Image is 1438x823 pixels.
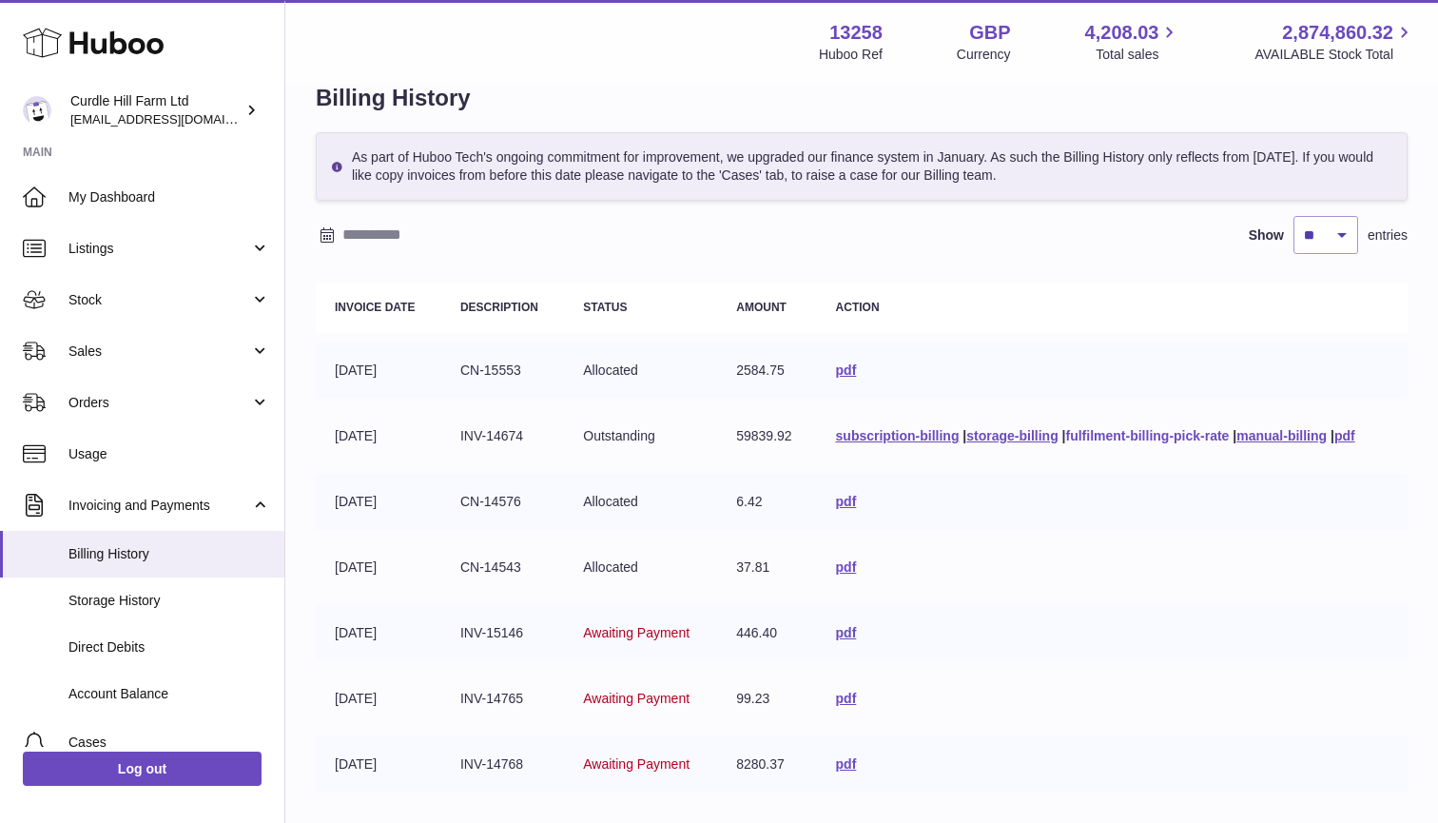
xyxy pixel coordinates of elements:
[1334,428,1355,443] a: pdf
[1236,428,1327,443] a: manual-billing
[717,343,816,399] td: 2584.75
[1233,428,1236,443] span: |
[441,605,564,661] td: INV-15146
[583,363,638,378] span: Allocated
[68,343,250,361] span: Sales
[70,92,242,128] div: Curdle Hill Farm Ltd
[836,756,857,772] a: pdf
[736,301,787,314] strong: Amount
[962,428,966,443] span: |
[316,736,441,793] td: [DATE]
[583,494,638,509] span: Allocated
[583,559,638,575] span: Allocated
[441,408,564,464] td: INV-14674
[717,408,816,464] td: 59839.92
[1085,20,1159,46] span: 4,208.03
[316,671,441,727] td: [DATE]
[23,96,51,125] img: will@diddlysquatfarmshop.com
[70,111,280,127] span: [EMAIL_ADDRESS][DOMAIN_NAME]
[829,20,883,46] strong: 13258
[1368,226,1408,245] span: entries
[68,592,270,610] span: Storage History
[1254,20,1415,64] a: 2,874,860.32 AVAILABLE Stock Total
[969,20,1010,46] strong: GBP
[335,301,415,314] strong: Invoice Date
[316,132,1408,201] div: As part of Huboo Tech's ongoing commitment for improvement, we upgraded our finance system in Jan...
[819,46,883,64] div: Huboo Ref
[836,691,857,706] a: pdf
[441,343,564,399] td: CN-15553
[717,605,816,661] td: 446.40
[836,559,857,575] a: pdf
[68,240,250,258] span: Listings
[316,408,441,464] td: [DATE]
[836,301,880,314] strong: Action
[441,736,564,793] td: INV-14768
[441,474,564,530] td: CN-14576
[836,494,857,509] a: pdf
[836,625,857,640] a: pdf
[68,188,270,206] span: My Dashboard
[23,752,262,786] a: Log out
[1085,20,1181,64] a: 4,208.03 Total sales
[957,46,1011,64] div: Currency
[966,428,1058,443] a: storage-billing
[460,301,538,314] strong: Description
[316,605,441,661] td: [DATE]
[836,428,960,443] a: subscription-billing
[316,83,1408,113] h1: Billing History
[1249,226,1284,245] label: Show
[316,343,441,399] td: [DATE]
[441,539,564,596] td: CN-14543
[68,497,250,515] span: Invoicing and Payments
[68,685,270,703] span: Account Balance
[68,445,270,463] span: Usage
[68,638,270,656] span: Direct Debits
[441,671,564,727] td: INV-14765
[68,291,250,309] span: Stock
[836,363,857,378] a: pdf
[717,736,816,793] td: 8280.37
[1062,428,1066,443] span: |
[316,539,441,596] td: [DATE]
[1282,20,1393,46] span: 2,874,860.32
[583,301,627,314] strong: Status
[583,756,690,772] span: Awaiting Payment
[1331,428,1334,443] span: |
[583,691,690,706] span: Awaiting Payment
[68,394,250,412] span: Orders
[1254,46,1415,64] span: AVAILABLE Stock Total
[583,428,655,443] span: Outstanding
[68,734,270,752] span: Cases
[717,474,816,530] td: 6.42
[717,539,816,596] td: 37.81
[583,625,690,640] span: Awaiting Payment
[1096,46,1180,64] span: Total sales
[1066,428,1230,443] a: fulfilment-billing-pick-rate
[316,474,441,530] td: [DATE]
[717,671,816,727] td: 99.23
[68,545,270,563] span: Billing History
